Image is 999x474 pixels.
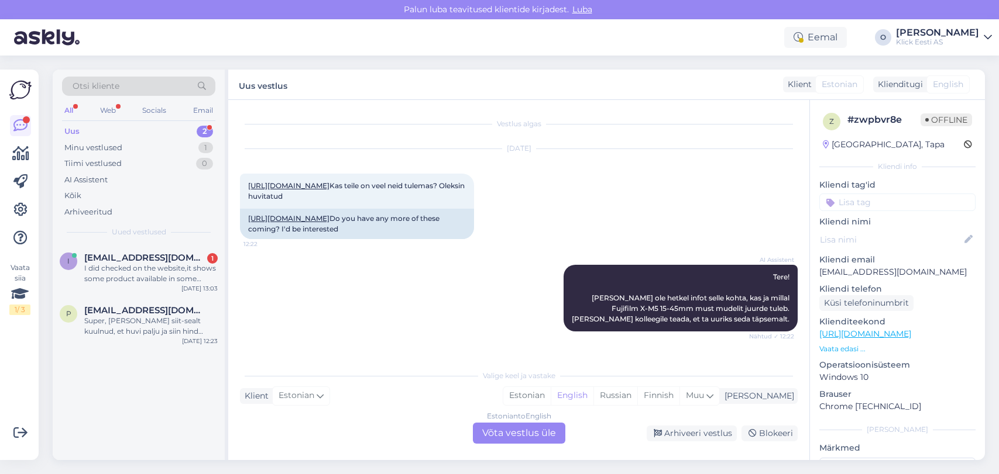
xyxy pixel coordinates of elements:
[196,158,213,169] div: 0
[829,117,834,126] span: z
[896,28,979,37] div: [PERSON_NAME]
[819,388,976,400] p: Brauser
[819,193,976,211] input: Lisa tag
[67,257,70,265] span: i
[896,37,979,47] div: Klick Eesti AS
[243,240,287,248] span: 12:22
[207,253,218,264] div: 1
[64,174,108,186] div: AI Assistent
[64,126,80,137] div: Uus
[503,387,551,404] div: Estonian
[823,139,945,151] div: [GEOGRAPHIC_DATA], Tapa
[248,181,466,200] span: Kas teile on veel neid tulemas? Oleksin huvitatud
[191,103,215,118] div: Email
[750,255,794,264] span: AI Assistent
[921,113,972,126] span: Offline
[819,216,976,228] p: Kliendi nimi
[73,80,119,92] span: Otsi kliente
[593,387,637,404] div: Russian
[819,179,976,191] p: Kliendi tag'id
[819,400,976,413] p: Chrome [TECHNICAL_ID]
[84,263,218,284] div: I did checked on the website,it shows some product available in some shops but then the page disa...
[784,27,847,48] div: Eemal
[279,389,314,402] span: Estonian
[198,142,213,154] div: 1
[569,4,596,15] span: Luba
[84,252,206,263] span: iamandreeea@yahoo.com
[819,316,976,328] p: Klienditeekond
[819,283,976,295] p: Kliendi telefon
[248,214,329,223] a: [URL][DOMAIN_NAME]
[9,305,30,315] div: 1 / 3
[181,284,218,293] div: [DATE] 13:03
[819,424,976,435] div: [PERSON_NAME]
[64,206,112,218] div: Arhiveeritud
[240,119,798,129] div: Vestlus algas
[647,425,737,441] div: Arhiveeri vestlus
[66,309,71,318] span: p
[64,158,122,169] div: Tiimi vestlused
[98,103,118,118] div: Web
[783,78,812,91] div: Klient
[240,371,798,381] div: Valige keel ja vastake
[686,390,704,400] span: Muu
[84,305,206,316] span: pohjalaliise@gmail.com
[819,254,976,266] p: Kliendi email
[182,337,218,345] div: [DATE] 12:23
[240,390,269,402] div: Klient
[820,233,962,246] input: Lisa nimi
[896,28,992,47] a: [PERSON_NAME]Klick Eesti AS
[62,103,75,118] div: All
[239,77,287,92] label: Uus vestlus
[197,126,213,137] div: 2
[637,387,679,404] div: Finnish
[819,344,976,354] p: Vaata edasi ...
[847,113,921,127] div: # zwpbvr8e
[64,142,122,154] div: Minu vestlused
[64,190,81,202] div: Kõik
[819,359,976,371] p: Operatsioonisüsteem
[749,332,794,341] span: Nähtud ✓ 12:22
[875,29,891,46] div: O
[9,262,30,315] div: Vaata siia
[84,316,218,337] div: Super, [PERSON_NAME] siit-sealt kuulnud, et huvi palju ja siin hind kõige parem, tasub oodata :D
[473,423,565,444] div: Võta vestlus üle
[819,295,914,311] div: Küsi telefoninumbrit
[819,442,976,454] p: Märkmed
[819,328,911,339] a: [URL][DOMAIN_NAME]
[240,209,474,239] div: Do you have any more of these coming? I'd be interested
[572,272,791,323] span: Tere! [PERSON_NAME] ole hetkel infot selle kohta, kas ja millal Fujifilm X-M5 15-45mm must mudeli...
[933,78,963,91] span: English
[9,79,32,101] img: Askly Logo
[248,181,329,190] a: [URL][DOMAIN_NAME]
[240,143,798,154] div: [DATE]
[140,103,169,118] div: Socials
[822,78,857,91] span: Estonian
[551,387,593,404] div: English
[873,78,923,91] div: Klienditugi
[819,161,976,172] div: Kliendi info
[741,425,798,441] div: Blokeeri
[487,411,551,421] div: Estonian to English
[819,371,976,383] p: Windows 10
[112,227,166,237] span: Uued vestlused
[720,390,794,402] div: [PERSON_NAME]
[819,266,976,278] p: [EMAIL_ADDRESS][DOMAIN_NAME]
